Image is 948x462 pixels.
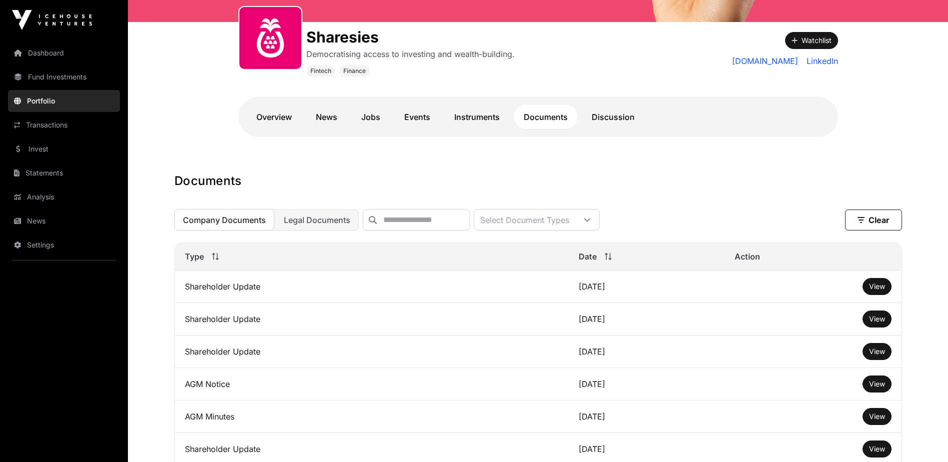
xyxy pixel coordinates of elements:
[8,162,120,184] a: Statements
[306,105,347,129] a: News
[863,343,892,360] button: View
[869,347,885,355] span: View
[869,444,885,454] a: View
[869,314,885,324] a: View
[869,379,885,389] a: View
[869,282,885,290] span: View
[275,209,359,230] button: Legal Documents
[246,105,830,129] nav: Tabs
[8,234,120,256] a: Settings
[569,270,725,303] td: [DATE]
[869,444,885,453] span: View
[8,138,120,160] a: Invest
[343,67,366,75] span: Finance
[243,11,297,65] img: sharesies_logo.jpeg
[8,66,120,88] a: Fund Investments
[863,408,892,425] button: View
[8,186,120,208] a: Analysis
[394,105,440,129] a: Events
[869,411,885,421] a: View
[569,303,725,335] td: [DATE]
[869,346,885,356] a: View
[569,335,725,368] td: [DATE]
[175,368,569,400] td: AGM Notice
[284,215,350,225] span: Legal Documents
[863,310,892,327] button: View
[8,90,120,112] a: Portfolio
[582,105,645,129] a: Discussion
[174,173,902,189] h1: Documents
[183,215,266,225] span: Company Documents
[863,440,892,457] button: View
[185,250,204,262] span: Type
[174,209,274,230] button: Company Documents
[474,209,575,230] div: Select Document Types
[306,48,515,60] p: Democratising access to investing and wealth-building.
[569,400,725,433] td: [DATE]
[869,412,885,420] span: View
[246,105,302,129] a: Overview
[785,32,838,49] button: Watchlist
[8,114,120,136] a: Transactions
[514,105,578,129] a: Documents
[845,209,902,230] button: Clear
[175,335,569,368] td: Shareholder Update
[863,278,892,295] button: View
[869,314,885,323] span: View
[8,210,120,232] a: News
[351,105,390,129] a: Jobs
[732,55,799,67] a: [DOMAIN_NAME]
[310,67,331,75] span: Fintech
[803,55,838,67] a: LinkedIn
[175,400,569,433] td: AGM Minutes
[569,368,725,400] td: [DATE]
[12,10,92,30] img: Icehouse Ventures Logo
[8,42,120,64] a: Dashboard
[175,303,569,335] td: Shareholder Update
[579,250,597,262] span: Date
[306,28,515,46] h1: Sharesies
[444,105,510,129] a: Instruments
[735,250,760,262] span: Action
[869,281,885,291] a: View
[898,414,948,462] iframe: Chat Widget
[863,375,892,392] button: View
[175,270,569,303] td: Shareholder Update
[869,379,885,388] span: View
